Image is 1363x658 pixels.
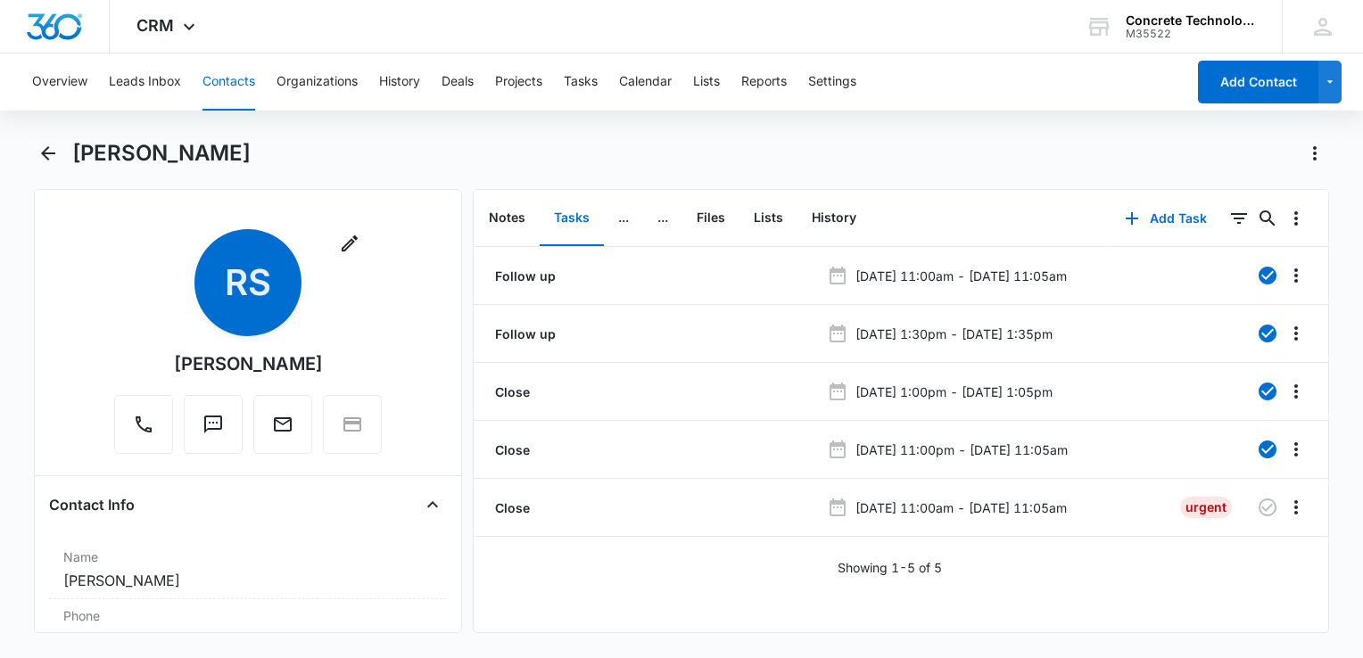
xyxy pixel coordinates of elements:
[855,498,1067,517] p: [DATE] 11:00am - [DATE] 11:05am
[1253,204,1282,233] button: Search...
[1126,13,1256,28] div: account name
[442,53,474,111] button: Deals
[564,53,598,111] button: Tasks
[174,350,323,377] div: [PERSON_NAME]
[114,395,173,454] button: Call
[184,423,243,438] a: Text
[253,395,312,454] button: Email
[253,423,312,438] a: Email
[1282,204,1310,233] button: Overflow Menu
[682,191,739,246] button: Files
[277,53,358,111] button: Organizations
[379,53,420,111] button: History
[643,191,682,246] button: ...
[797,191,871,246] button: History
[1282,435,1310,464] button: Overflow Menu
[1282,319,1310,348] button: Overflow Menu
[492,325,556,343] a: Follow up
[475,191,540,246] button: Notes
[1225,204,1253,233] button: Filters
[1282,377,1310,406] button: Overflow Menu
[1126,28,1256,40] div: account id
[418,490,447,519] button: Close
[492,267,556,285] a: Follow up
[855,382,1053,401] p: [DATE] 1:00pm - [DATE] 1:05pm
[1198,61,1318,103] button: Add Contact
[72,140,251,167] h1: [PERSON_NAME]
[540,191,604,246] button: Tasks
[604,191,643,246] button: ...
[855,325,1053,343] p: [DATE] 1:30pm - [DATE] 1:35pm
[49,599,447,658] div: Phone[PHONE_NUMBER]
[1282,493,1310,522] button: Overflow Menu
[184,395,243,454] button: Text
[1282,261,1310,290] button: Overflow Menu
[63,570,433,591] dd: [PERSON_NAME]
[63,629,192,650] a: [PHONE_NUMBER]
[194,229,302,336] span: RS
[855,267,1067,285] p: [DATE] 11:00am - [DATE] 11:05am
[739,191,797,246] button: Lists
[63,547,433,566] label: Name
[492,498,530,517] a: Close
[109,53,181,111] button: Leads Inbox
[1301,139,1329,168] button: Actions
[619,53,672,111] button: Calendar
[492,440,530,459] a: Close
[32,53,87,111] button: Overview
[495,53,542,111] button: Projects
[34,139,62,168] button: Back
[855,440,1068,459] p: [DATE] 11:00pm - [DATE] 11:05am
[49,540,447,599] div: Name[PERSON_NAME]
[136,16,174,35] span: CRM
[693,53,720,111] button: Lists
[202,53,255,111] button: Contacts
[63,606,433,625] label: Phone
[838,558,942,577] p: Showing 1-5 of 5
[492,382,530,401] a: Close
[1107,197,1225,240] button: Add Task
[114,423,173,438] a: Call
[741,53,787,111] button: Reports
[1180,497,1232,518] div: Urgent
[808,53,856,111] button: Settings
[49,494,135,515] h4: Contact Info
